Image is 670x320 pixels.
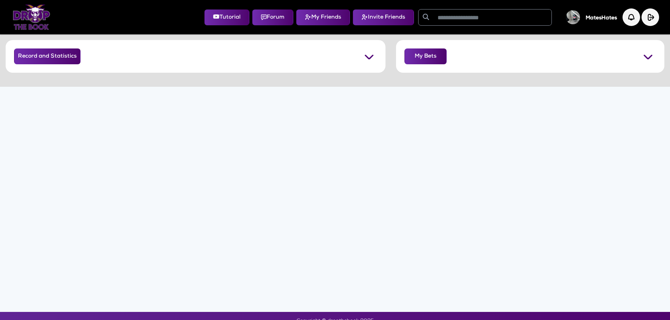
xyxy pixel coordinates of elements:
[566,10,580,24] img: User
[296,9,350,25] button: My Friends
[252,9,293,25] button: Forum
[404,48,447,64] button: My Bets
[353,9,414,25] button: Invite Friends
[14,48,81,64] button: Record and Statistics
[13,5,50,30] img: Logo
[204,9,249,25] button: Tutorial
[586,15,617,21] h5: MatesHates
[623,8,640,26] img: Notification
